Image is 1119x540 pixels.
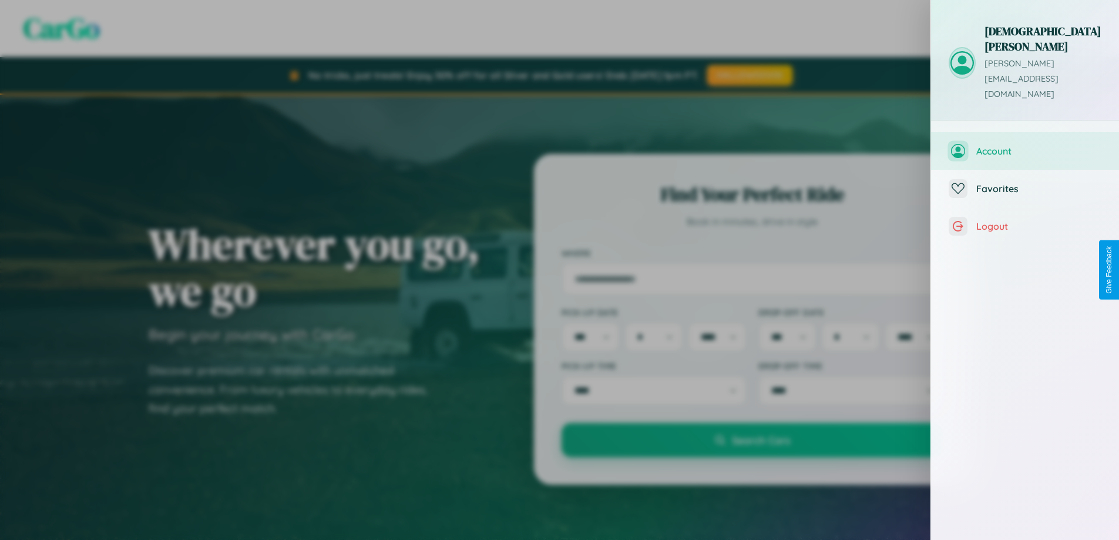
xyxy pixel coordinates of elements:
[931,132,1119,170] button: Account
[976,220,1101,232] span: Logout
[976,183,1101,194] span: Favorites
[1105,246,1113,294] div: Give Feedback
[931,207,1119,245] button: Logout
[984,56,1101,102] p: [PERSON_NAME][EMAIL_ADDRESS][DOMAIN_NAME]
[984,24,1101,54] h3: [DEMOGRAPHIC_DATA] [PERSON_NAME]
[931,170,1119,207] button: Favorites
[976,145,1101,157] span: Account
